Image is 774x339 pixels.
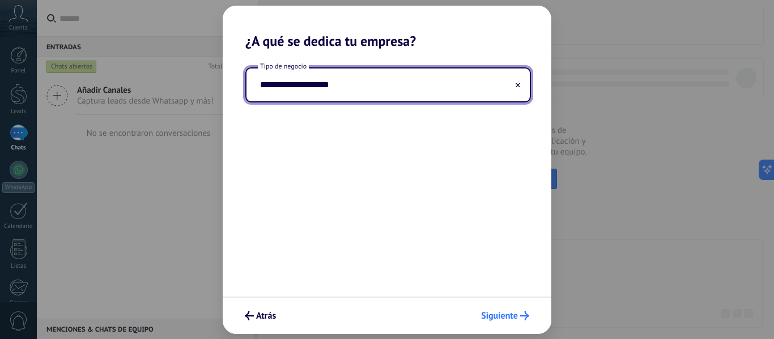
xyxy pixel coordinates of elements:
[256,312,276,320] span: Atrás
[258,62,309,71] span: Tipo de negocio
[481,312,518,320] span: Siguiente
[223,6,551,49] h2: ¿A qué se dedica tu empresa?
[476,306,534,325] button: Siguiente
[240,306,281,325] button: Atrás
